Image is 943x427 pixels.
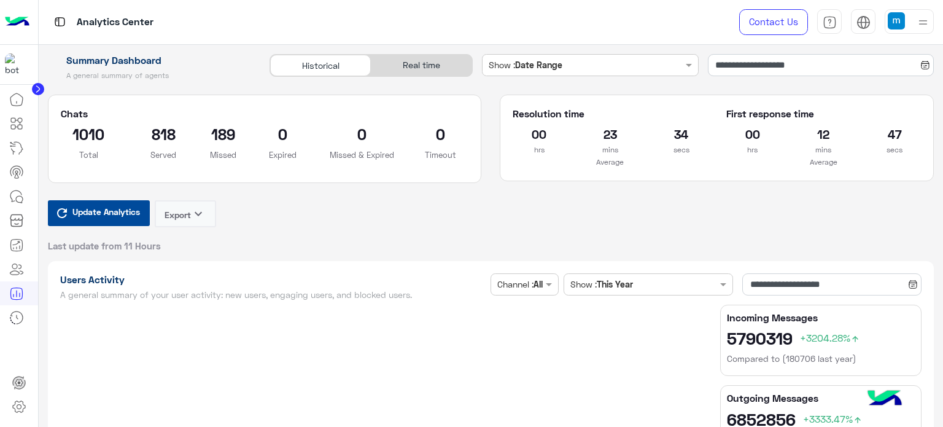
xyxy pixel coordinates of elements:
[726,124,779,144] h2: 00
[191,206,206,221] i: keyboard_arrow_down
[61,124,117,144] h2: 1010
[413,149,469,161] p: Timeout
[61,149,117,161] p: Total
[61,108,469,120] h5: Chats
[513,108,707,120] h5: Resolution time
[48,240,161,252] span: Last update from 11 Hours
[77,14,153,31] p: Analytics Center
[868,144,921,156] p: secs
[330,149,394,161] p: Missed & Expired
[48,54,256,66] h1: Summary Dashboard
[739,9,808,35] a: Contact Us
[330,124,394,144] h2: 0
[726,144,779,156] p: hrs
[888,12,905,29] img: userImage
[803,413,863,425] span: +3333.47%
[513,156,707,168] p: Average
[48,71,256,80] h5: A general summary of agents
[915,15,931,30] img: profile
[155,200,216,227] button: Exportkeyboard_arrow_down
[868,124,921,144] h2: 47
[255,149,311,161] p: Expired
[210,149,236,161] p: Missed
[823,15,837,29] img: tab
[52,14,68,29] img: tab
[817,9,842,35] a: tab
[255,124,311,144] h2: 0
[5,53,27,76] img: 1403182699927242
[413,124,469,144] h2: 0
[135,149,192,161] p: Served
[210,124,236,144] h2: 189
[135,124,192,144] h2: 818
[797,144,850,156] p: mins
[48,200,150,226] button: Update Analytics
[863,378,906,421] img: hulul-logo.png
[727,392,915,404] h5: Outgoing Messages
[60,273,486,286] h1: Users Activity
[727,328,915,348] h2: 5790319
[727,353,915,365] h6: Compared to (180706 last year)
[513,144,565,156] p: hrs
[69,203,143,220] span: Update Analytics
[800,332,860,343] span: +3204.28%
[584,144,637,156] p: mins
[726,156,921,168] p: Average
[270,55,371,76] div: Historical
[726,108,921,120] h5: First response time
[371,55,471,76] div: Real time
[513,124,565,144] h2: 00
[5,9,29,35] img: Logo
[797,124,850,144] h2: 12
[727,311,915,324] h5: Incoming Messages
[60,290,486,300] h5: A general summary of your user activity: new users, engaging users, and blocked users.
[856,15,871,29] img: tab
[655,124,708,144] h2: 34
[584,124,637,144] h2: 23
[655,144,708,156] p: secs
